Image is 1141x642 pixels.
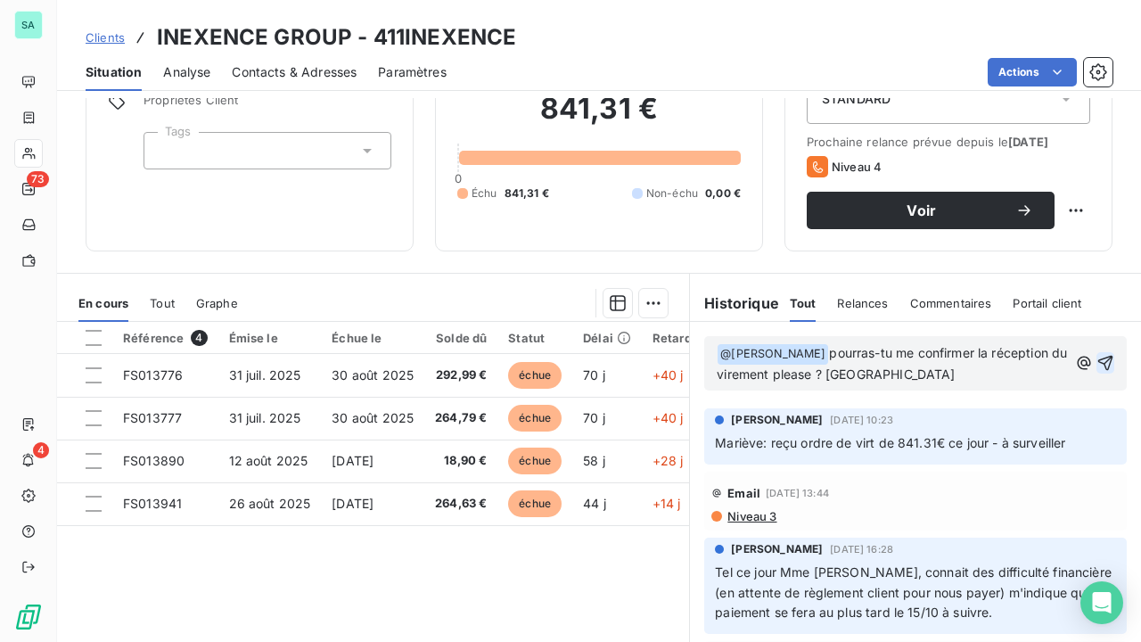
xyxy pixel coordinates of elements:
div: Solde dû [435,331,487,345]
span: FS013776 [123,367,183,383]
span: 841,31 € [505,185,549,202]
span: Niveau 4 [832,160,882,174]
h6: Historique [690,292,779,314]
span: 26 août 2025 [229,496,311,511]
span: +28 j [653,453,684,468]
div: Émise le [229,331,311,345]
span: Mariève: reçu ordre de virt de 841.31€ ce jour - à surveiller [715,435,1065,450]
span: échue [508,448,562,474]
div: Échue le [332,331,414,345]
span: 31 juil. 2025 [229,410,301,425]
span: 4 [33,442,49,458]
span: échue [508,405,562,432]
span: Tel ce jour Mme [PERSON_NAME], connait des difficulté financière (en attente de règlement client ... [715,564,1115,621]
span: FS013941 [123,496,182,511]
a: Clients [86,29,125,46]
h3: INEXENCE GROUP - 411INEXENCE [157,21,516,53]
span: Propriétés Client [144,93,391,118]
span: 0,00 € [705,185,741,202]
span: En cours [78,296,128,310]
span: échue [508,362,562,389]
div: Référence [123,330,208,346]
span: Voir [828,203,1015,218]
span: [DATE] [332,496,373,511]
span: 4 [191,330,207,346]
button: Voir [807,192,1055,229]
span: 31 juil. 2025 [229,367,301,383]
span: Tout [790,296,817,310]
h2: 841,31 € [457,91,741,144]
span: [PERSON_NAME] [731,541,823,557]
span: 264,63 € [435,495,487,513]
span: 0 [455,171,462,185]
span: Clients [86,30,125,45]
img: Logo LeanPay [14,603,43,631]
span: Prochaine relance prévue depuis le [807,135,1090,149]
input: Ajouter une valeur [159,143,173,159]
div: Statut [508,331,562,345]
span: 12 août 2025 [229,453,308,468]
span: 70 j [583,410,605,425]
div: Délai [583,331,631,345]
span: Analyse [163,63,210,81]
span: échue [508,490,562,517]
span: Non-échu [646,185,698,202]
span: 18,90 € [435,452,487,470]
span: 264,79 € [435,409,487,427]
span: 73 [27,171,49,187]
span: +40 j [653,367,684,383]
span: Paramètres [378,63,447,81]
span: Email [727,486,760,500]
span: Échu [472,185,497,202]
span: [PERSON_NAME] [731,412,823,428]
span: FS013777 [123,410,182,425]
span: [DATE] [332,453,373,468]
span: 292,99 € [435,366,487,384]
span: Relances [837,296,888,310]
span: Portail client [1013,296,1081,310]
span: [DATE] 10:23 [830,415,893,425]
span: @ [PERSON_NAME] [718,344,828,365]
span: Niveau 3 [726,509,776,523]
span: 30 août 2025 [332,367,414,383]
span: 44 j [583,496,606,511]
span: +40 j [653,410,684,425]
span: 58 j [583,453,605,468]
span: FS013890 [123,453,185,468]
div: Retard [653,331,710,345]
button: Actions [988,58,1077,86]
span: [DATE] [1008,135,1048,149]
span: Situation [86,63,142,81]
span: +14 j [653,496,681,511]
span: Graphe [196,296,238,310]
span: pourras-tu me confirmer la réception du virement please ? [GEOGRAPHIC_DATA] [717,345,1071,382]
span: STANDARD [822,90,891,108]
span: Contacts & Adresses [232,63,357,81]
span: 70 j [583,367,605,383]
span: Commentaires [910,296,992,310]
span: [DATE] 13:44 [766,488,829,498]
span: Tout [150,296,175,310]
span: [DATE] 16:28 [830,544,893,555]
span: 30 août 2025 [332,410,414,425]
div: SA [14,11,43,39]
div: Open Intercom Messenger [1080,581,1123,624]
